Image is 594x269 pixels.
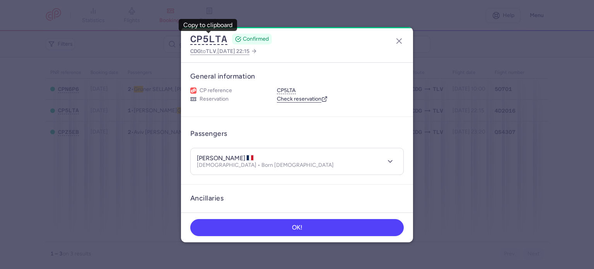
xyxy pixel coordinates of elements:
[243,35,269,43] span: CONFIRMED
[206,48,216,54] span: TLV
[183,22,232,29] div: Copy to clipboard
[190,219,404,236] button: OK!
[190,194,404,203] h3: Ancillaries
[190,87,196,94] figure: 1L airline logo
[197,162,334,168] p: [DEMOGRAPHIC_DATA] • Born [DEMOGRAPHIC_DATA]
[217,48,249,55] span: [DATE] 22:15
[190,72,404,81] h3: General information
[277,87,296,94] button: CP5LTA
[197,154,254,162] h4: [PERSON_NAME]
[277,96,328,103] a: Check reservation
[190,33,227,45] button: CP5LTA
[200,87,232,94] span: CP reference
[190,46,249,56] span: to ,
[190,48,201,54] span: CDG
[190,46,257,56] a: CDGtoTLV,[DATE] 22:15
[292,224,302,231] span: OK!
[190,129,227,138] h3: Passengers
[200,96,229,103] span: Reservation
